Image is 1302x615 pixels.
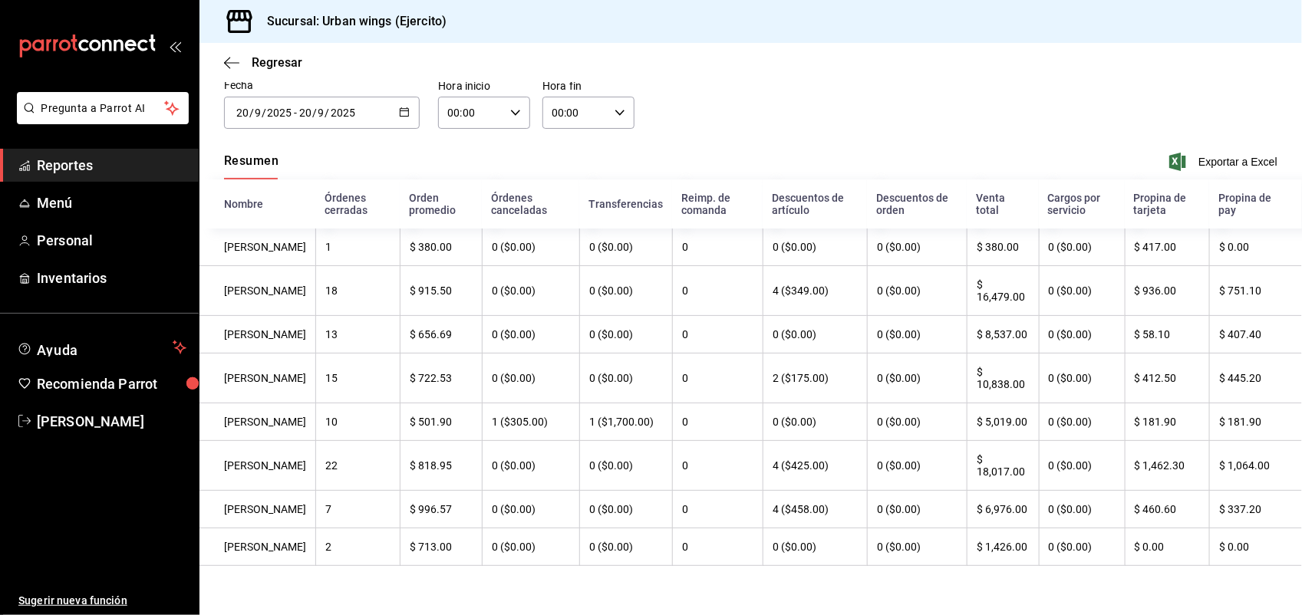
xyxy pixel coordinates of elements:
[867,229,967,266] th: 0 ($0.00)
[763,441,867,491] th: 4 ($425.00)
[1125,229,1210,266] th: $ 417.00
[169,40,181,52] button: open_drawer_menu
[199,354,315,403] th: [PERSON_NAME]
[400,179,482,229] th: Orden promedio
[967,441,1039,491] th: $ 18,017.00
[867,403,967,441] th: 0 ($0.00)
[967,229,1039,266] th: $ 380.00
[1125,441,1210,491] th: $ 1,462.30
[224,77,420,94] div: Fecha
[867,316,967,354] th: 0 ($0.00)
[542,81,635,92] label: Hora fin
[967,528,1039,566] th: $ 1,426.00
[315,266,400,316] th: 18
[224,153,279,179] div: navigation tabs
[1209,441,1302,491] th: $ 1,064.00
[400,403,482,441] th: $ 501.90
[37,268,186,288] span: Inventarios
[672,229,763,266] th: 0
[967,266,1039,316] th: $ 16,479.00
[199,441,315,491] th: [PERSON_NAME]
[1039,403,1125,441] th: 0 ($0.00)
[1209,229,1302,266] th: $ 0.00
[579,354,672,403] th: 0 ($0.00)
[400,229,482,266] th: $ 380.00
[1125,316,1210,354] th: $ 58.10
[1209,316,1302,354] th: $ 407.40
[482,229,579,266] th: 0 ($0.00)
[1039,491,1125,528] th: 0 ($0.00)
[967,179,1039,229] th: Venta total
[763,316,867,354] th: 0 ($0.00)
[672,179,763,229] th: Reimp. de comanda
[967,491,1039,528] th: $ 6,976.00
[482,528,579,566] th: 0 ($0.00)
[482,266,579,316] th: 0 ($0.00)
[579,403,672,441] th: 1 ($1,700.00)
[482,441,579,491] th: 0 ($0.00)
[1209,491,1302,528] th: $ 337.20
[1209,266,1302,316] th: $ 751.10
[298,107,312,119] input: Day
[294,107,297,119] span: -
[315,528,400,566] th: 2
[579,528,672,566] th: 0 ($0.00)
[1039,354,1125,403] th: 0 ($0.00)
[315,179,400,229] th: Órdenes cerradas
[254,107,262,119] input: Month
[224,153,279,179] button: Resumen
[867,266,967,316] th: 0 ($0.00)
[1125,528,1210,566] th: $ 0.00
[199,528,315,566] th: [PERSON_NAME]
[37,155,186,176] span: Reportes
[1039,528,1125,566] th: 0 ($0.00)
[37,338,166,357] span: Ayuda
[199,229,315,266] th: [PERSON_NAME]
[262,107,266,119] span: /
[315,403,400,441] th: 10
[400,491,482,528] th: $ 996.57
[672,528,763,566] th: 0
[867,441,967,491] th: 0 ($0.00)
[1209,403,1302,441] th: $ 181.90
[266,107,292,119] input: Year
[672,316,763,354] th: 0
[482,354,579,403] th: 0 ($0.00)
[482,316,579,354] th: 0 ($0.00)
[37,373,186,394] span: Recomienda Parrot
[400,354,482,403] th: $ 722.53
[199,491,315,528] th: [PERSON_NAME]
[1039,316,1125,354] th: 0 ($0.00)
[579,441,672,491] th: 0 ($0.00)
[763,179,867,229] th: Descuentos de artículo
[1209,528,1302,566] th: $ 0.00
[1125,266,1210,316] th: $ 936.00
[41,100,165,117] span: Pregunta a Parrot AI
[18,593,186,609] span: Sugerir nueva función
[199,316,315,354] th: [PERSON_NAME]
[763,354,867,403] th: 2 ($175.00)
[236,107,249,119] input: Day
[17,92,189,124] button: Pregunta a Parrot AI
[37,230,186,251] span: Personal
[763,403,867,441] th: 0 ($0.00)
[315,354,400,403] th: 15
[325,107,330,119] span: /
[672,403,763,441] th: 0
[37,411,186,432] span: [PERSON_NAME]
[482,403,579,441] th: 1 ($305.00)
[867,528,967,566] th: 0 ($0.00)
[255,12,447,31] h3: Sucursal: Urban wings (Ejercito)
[867,354,967,403] th: 0 ($0.00)
[579,491,672,528] th: 0 ($0.00)
[252,55,302,70] span: Regresar
[1039,179,1125,229] th: Cargos por servicio
[249,107,254,119] span: /
[11,111,189,127] a: Pregunta a Parrot AI
[579,229,672,266] th: 0 ($0.00)
[1172,153,1277,171] button: Exportar a Excel
[400,528,482,566] th: $ 713.00
[967,316,1039,354] th: $ 8,537.00
[37,192,186,213] span: Menú
[482,179,579,229] th: Órdenes canceladas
